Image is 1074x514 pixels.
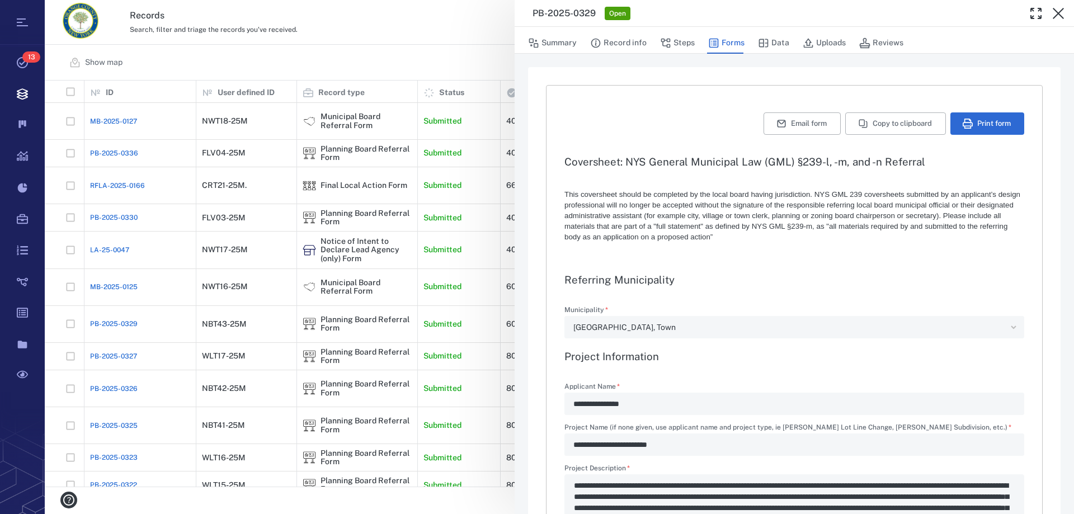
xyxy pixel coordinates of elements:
button: Email form [764,112,841,135]
span: 13 [22,51,40,63]
button: Data [758,32,789,54]
button: Record info [590,32,647,54]
button: Toggle Fullscreen [1025,2,1047,25]
label: Applicant Name [564,383,1024,393]
button: Print form [950,112,1024,135]
h3: PB-2025-0329 [533,7,596,20]
button: Forms [708,32,745,54]
div: [GEOGRAPHIC_DATA], Town [573,321,1006,334]
label: Project Description [564,465,1024,474]
button: Reviews [859,32,903,54]
h3: Referring Municipality [564,273,1024,286]
span: Open [607,9,628,18]
div: Project Name (if none given, use applicant name and project type, ie Smith Lot Line Change, Jones... [564,433,1024,456]
button: Copy to clipboard [845,112,946,135]
label: Project Name (if none given, use applicant name and project type, ie [PERSON_NAME] Lot Line Chang... [564,424,1024,433]
button: Steps [660,32,695,54]
button: Close [1047,2,1070,25]
label: Municipality [564,306,1024,316]
h3: Project Information [564,350,1024,363]
span: This coversheet should be completed by the local board having jurisdiction. NYS GML 239 covershee... [564,190,1020,241]
button: Uploads [803,32,846,54]
span: Help [25,8,48,18]
button: Summary [528,32,577,54]
div: Applicant Name [564,393,1024,415]
h3: Coversheet: NYS General Municipal Law (GML) §239-l, -m, and -n Referral [564,155,1024,168]
div: Municipality [564,316,1024,338]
